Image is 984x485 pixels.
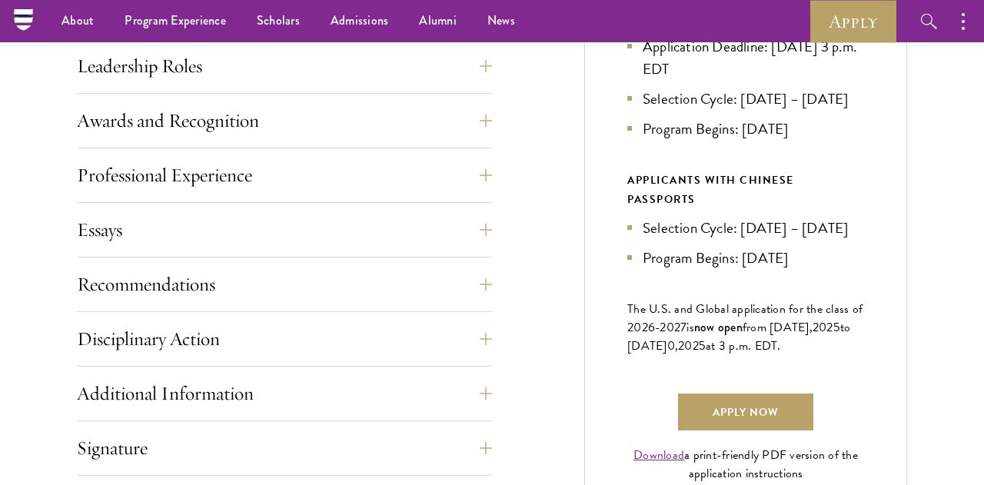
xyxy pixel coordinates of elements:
[77,430,492,467] button: Signature
[77,157,492,194] button: Professional Experience
[77,321,492,357] button: Disciplinary Action
[699,337,706,355] span: 5
[77,211,492,248] button: Essays
[743,318,813,337] span: from [DATE],
[77,375,492,412] button: Additional Information
[627,300,863,337] span: The U.S. and Global application for the class of 202
[627,118,864,140] li: Program Begins: [DATE]
[678,394,813,430] a: Apply Now
[77,102,492,139] button: Awards and Recognition
[627,318,850,355] span: to [DATE]
[648,318,655,337] span: 6
[627,446,864,483] div: a print-friendly PDF version of the application instructions
[627,35,864,80] li: Application Deadline: [DATE] 3 p.m. EDT
[667,337,675,355] span: 0
[680,318,686,337] span: 7
[678,337,699,355] span: 202
[77,48,492,85] button: Leadership Roles
[627,247,864,269] li: Program Begins: [DATE]
[655,318,680,337] span: -202
[77,266,492,303] button: Recommendations
[633,446,684,464] a: Download
[686,318,694,337] span: is
[706,337,781,355] span: at 3 p.m. EDT.
[694,318,743,336] span: now open
[675,337,678,355] span: ,
[627,217,864,239] li: Selection Cycle: [DATE] – [DATE]
[813,318,833,337] span: 202
[833,318,840,337] span: 5
[627,171,864,209] div: APPLICANTS WITH CHINESE PASSPORTS
[627,88,864,110] li: Selection Cycle: [DATE] – [DATE]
